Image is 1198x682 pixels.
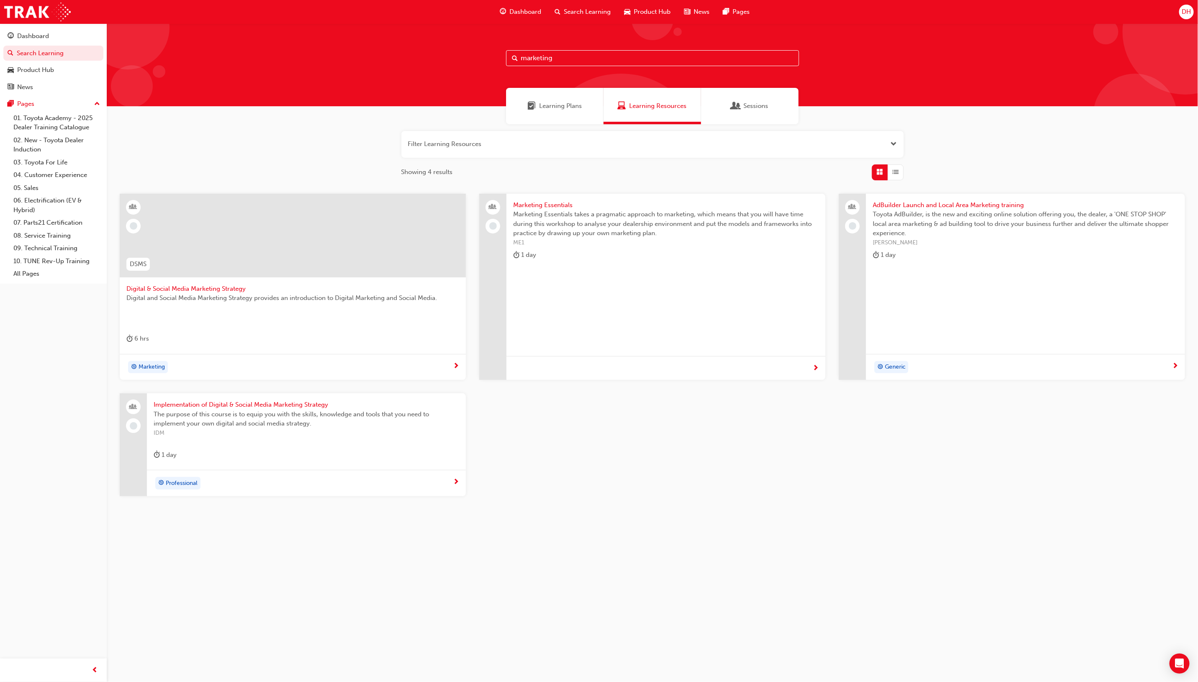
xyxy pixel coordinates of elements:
a: guage-iconDashboard [494,3,548,21]
a: Dashboard [3,28,103,44]
a: Learning ResourcesLearning Resources [604,88,701,124]
span: pages-icon [8,100,14,108]
a: news-iconNews [678,3,717,21]
a: 01. Toyota Academy - 2025 Dealer Training Catalogue [10,112,103,134]
a: search-iconSearch Learning [548,3,618,21]
span: up-icon [94,99,100,110]
a: All Pages [10,267,103,280]
span: Digital & Social Media Marketing Strategy [126,284,459,294]
span: Marketing Essentials [513,200,819,210]
a: 07. Parts21 Certification [10,216,103,229]
span: next-icon [1172,363,1178,370]
a: SessionsSessions [701,88,799,124]
div: Open Intercom Messenger [1170,654,1190,674]
span: next-icon [812,365,819,372]
span: duration-icon [873,250,879,260]
span: prev-icon [92,665,98,676]
span: List [892,167,899,177]
a: 10. TUNE Rev-Up Training [10,255,103,268]
span: learningRecordVerb_NONE-icon [849,222,856,230]
span: duration-icon [513,250,519,260]
span: news-icon [8,84,14,91]
span: News [694,7,710,17]
span: search-icon [555,7,561,17]
span: DH [1182,7,1191,17]
img: Trak [4,3,71,21]
span: Learning Plans [527,101,536,111]
span: learningRecordVerb_NONE-icon [130,222,137,230]
span: news-icon [684,7,691,17]
a: News [3,79,103,95]
span: Learning Plans [539,101,582,111]
a: 08. Service Training [10,229,103,242]
span: Marketing [139,362,165,372]
a: Product Hub [3,62,103,78]
span: Toyota AdBuilder, is the new and exciting online solution offering you, the dealer, a 'ONE STOP S... [873,210,1178,238]
span: ME1 [513,238,819,248]
span: Generic [885,362,905,372]
span: car-icon [625,7,631,17]
span: learningRecordVerb_NONE-icon [130,422,137,430]
a: Search Learning [3,46,103,61]
span: Product Hub [634,7,671,17]
span: guage-icon [500,7,506,17]
span: Showing 4 results [401,167,453,177]
span: Learning Resources [618,101,626,111]
span: learningRecordVerb_NONE-icon [489,222,497,230]
a: 04. Customer Experience [10,169,103,182]
span: Marketing Essentials takes a pragmatic approach to marketing, which means that you will have time... [513,210,819,238]
span: Sessions [732,101,740,111]
a: 03. Toyota For Life [10,156,103,169]
span: Implementation of Digital & Social Media Marketing Strategy [154,400,459,410]
a: 02. New - Toyota Dealer Induction [10,134,103,156]
a: pages-iconPages [717,3,757,21]
span: Professional [166,479,198,488]
a: 06. Electrification (EV & Hybrid) [10,194,103,216]
span: Pages [733,7,750,17]
span: Digital and Social Media Marketing Strategy provides an introduction to Digital Marketing and Soc... [126,293,459,303]
div: 1 day [154,450,177,460]
div: 6 hrs [126,333,149,344]
a: Marketing EssentialsMarketing Essentials takes a pragmatic approach to marketing, which means tha... [479,194,825,380]
span: Search Learning [564,7,611,17]
span: [PERSON_NAME] [873,238,1178,248]
span: people-icon [490,202,496,213]
span: Search [512,54,518,63]
button: Open the filter [891,139,897,149]
span: search-icon [8,50,13,57]
div: Product Hub [17,65,54,75]
a: Learning PlansLearning Plans [506,88,604,124]
button: Pages [3,96,103,112]
span: Learning Resources [630,101,687,111]
span: IDM [154,428,459,438]
div: Pages [17,99,34,109]
span: Grid [877,167,883,177]
span: learningResourceType_INSTRUCTOR_LED-icon [131,202,136,213]
span: duration-icon [126,333,133,344]
a: DSMSDigital & Social Media Marketing StrategyDigital and Social Media Marketing Strategy provides... [120,194,466,380]
input: Search... [506,50,799,66]
div: News [17,82,33,92]
span: people-icon [850,202,856,213]
span: duration-icon [154,450,160,460]
a: Implementation of Digital & Social Media Marketing StrategyThe purpose of this course is to equip... [120,393,466,496]
span: target-icon [158,478,164,489]
span: pages-icon [723,7,730,17]
span: guage-icon [8,33,14,40]
span: car-icon [8,67,14,74]
span: next-icon [453,479,459,486]
a: AdBuilder Launch and Local Area Marketing trainingToyota AdBuilder, is the new and exciting onlin... [839,194,1185,380]
a: car-iconProduct Hub [618,3,678,21]
span: DSMS [130,259,147,269]
div: 1 day [513,250,536,260]
a: 09. Technical Training [10,242,103,255]
span: Sessions [743,101,768,111]
span: next-icon [453,363,459,370]
button: DH [1179,5,1194,19]
span: Dashboard [510,7,542,17]
div: 1 day [873,250,896,260]
button: DashboardSearch LearningProduct HubNews [3,27,103,96]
